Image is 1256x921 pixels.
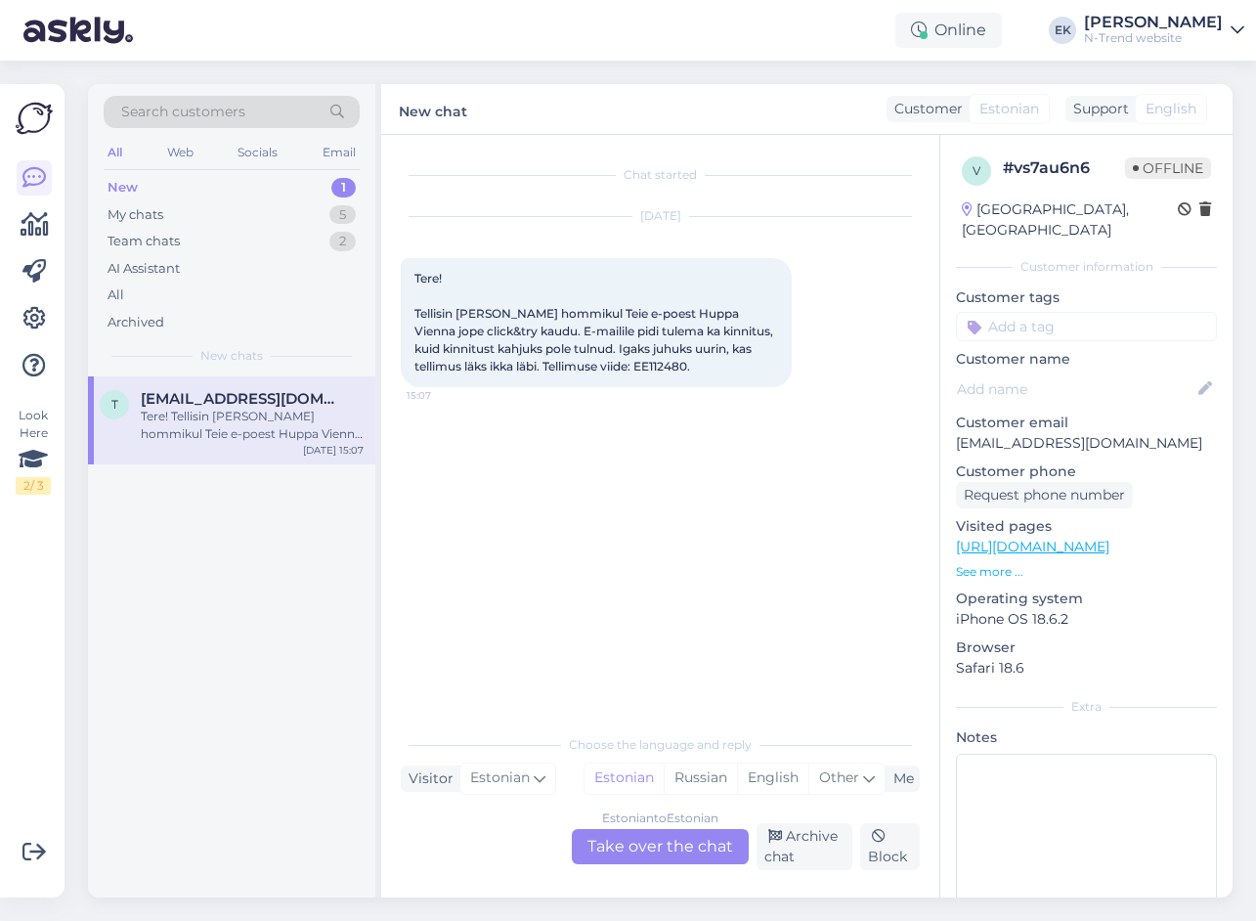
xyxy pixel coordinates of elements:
div: All [108,285,124,305]
div: [DATE] [401,207,920,225]
div: AI Assistant [108,259,180,279]
p: Notes [956,727,1217,748]
p: Browser [956,637,1217,658]
div: [GEOGRAPHIC_DATA], [GEOGRAPHIC_DATA] [962,199,1178,241]
span: v [973,163,980,178]
p: Visited pages [956,516,1217,537]
span: English [1146,99,1196,119]
div: Archived [108,313,164,332]
img: Askly Logo [16,100,53,137]
a: [PERSON_NAME]N-Trend website [1084,15,1244,46]
div: Online [895,13,1002,48]
input: Add a tag [956,312,1217,341]
div: Me [886,768,914,789]
span: Tere! Tellisin [PERSON_NAME] hommikul Teie e-poest Huppa Vienna jope click&try kaudu. E-mailile p... [414,271,776,373]
div: Take over the chat [572,829,749,864]
div: Russian [664,764,737,793]
a: [URL][DOMAIN_NAME] [956,538,1109,555]
div: Visitor [401,768,454,789]
p: Customer email [956,413,1217,433]
div: N-Trend website [1084,30,1223,46]
div: New [108,178,138,197]
div: # vs7au6n6 [1003,156,1125,180]
p: Operating system [956,589,1217,609]
span: Search customers [121,102,245,122]
div: My chats [108,205,163,225]
label: New chat [399,96,467,122]
div: Look Here [16,407,51,495]
p: Customer tags [956,287,1217,308]
div: Email [319,140,360,165]
span: Offline [1125,157,1211,179]
span: Other [819,768,859,786]
div: Socials [234,140,282,165]
div: Choose the language and reply [401,736,920,754]
div: 5 [329,205,356,225]
div: Tere! Tellisin [PERSON_NAME] hommikul Teie e-poest Huppa Vienna jope click&try kaudu. E-mailile p... [141,408,364,443]
p: iPhone OS 18.6.2 [956,609,1217,630]
span: 15:07 [407,388,480,403]
p: Customer name [956,349,1217,370]
p: Safari 18.6 [956,658,1217,679]
p: Customer phone [956,461,1217,482]
p: See more ... [956,563,1217,581]
div: [DATE] 15:07 [303,443,364,458]
div: All [104,140,126,165]
div: Block [860,823,920,870]
div: Support [1065,99,1129,119]
p: [EMAIL_ADDRESS][DOMAIN_NAME] [956,433,1217,454]
span: Estonian [979,99,1039,119]
span: New chats [200,347,263,365]
div: Web [163,140,197,165]
div: Customer [887,99,963,119]
div: Request phone number [956,482,1133,508]
div: Extra [956,698,1217,716]
div: EK [1049,17,1076,44]
div: [PERSON_NAME] [1084,15,1223,30]
input: Add name [957,378,1194,400]
div: Archive chat [757,823,852,870]
div: 2 [329,232,356,251]
span: t [111,397,118,412]
div: 1 [331,178,356,197]
div: Chat started [401,166,920,184]
div: Customer information [956,258,1217,276]
span: tuulivokk@gmail.com [141,390,344,408]
div: Estonian to Estonian [602,810,718,827]
div: English [737,764,808,793]
span: Estonian [470,767,530,789]
div: Team chats [108,232,180,251]
div: Estonian [585,764,664,793]
div: 2 / 3 [16,477,51,495]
